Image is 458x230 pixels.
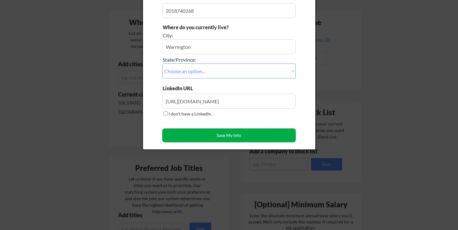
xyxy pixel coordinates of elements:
div: State/Province: [163,56,261,63]
input: Type here... [162,3,296,18]
div: City: [163,32,261,39]
input: Type here... [162,94,296,109]
div: LinkedIn URL [163,85,209,92]
input: e.g. Los Angeles [162,39,296,54]
label: I don't have a LinkedIn. [169,111,212,116]
button: Save My Info [162,129,296,142]
div: Where do you currently live? [163,24,261,31]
